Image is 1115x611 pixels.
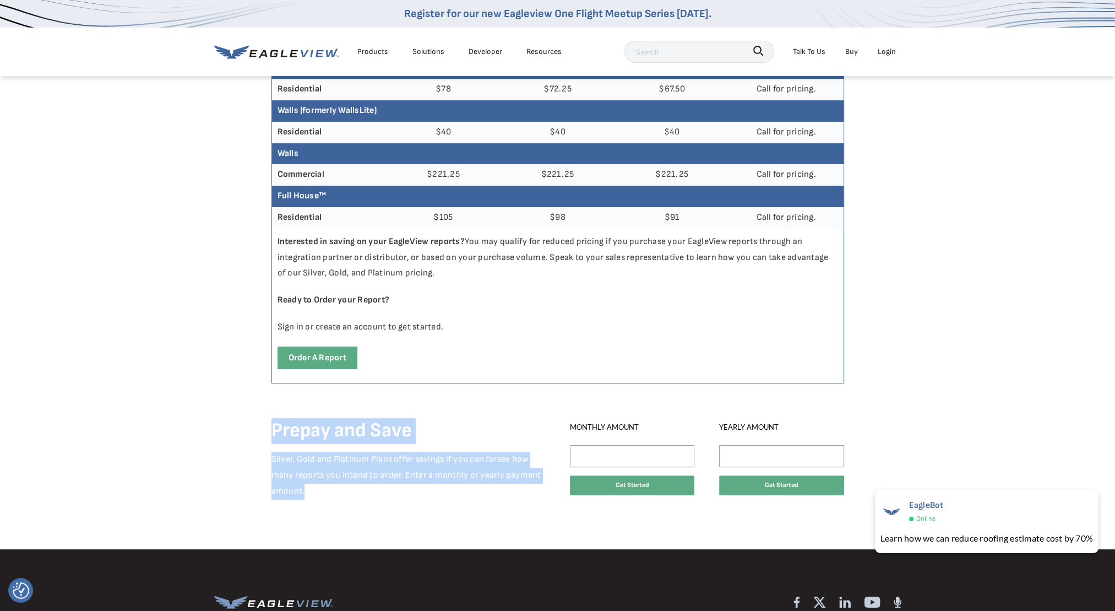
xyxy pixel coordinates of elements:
[386,122,501,143] td: $40
[614,207,729,229] td: $91
[909,500,944,511] span: EagleBot
[501,79,615,100] td: $72.25
[278,236,465,247] strong: Interested in saving on your EagleView reports?
[272,164,387,186] th: Commercial
[614,164,729,186] td: $221.25
[386,79,501,100] td: $78
[357,45,388,58] div: Products
[501,207,615,229] td: $98
[916,513,935,525] span: Online
[412,45,444,58] div: Solutions
[614,122,729,143] td: $40
[13,582,29,599] img: Revisit consent button
[793,45,825,58] div: Talk To Us
[880,500,902,522] img: EagleBot
[501,122,615,143] td: $40
[719,475,844,495] button: Get Started
[271,452,546,499] p: Silver, Gold and Platinum Plans offer savings if you can forsee how many reports you intend to or...
[845,45,858,58] a: Buy
[13,582,29,599] button: Consent Preferences
[570,422,694,432] label: Monthly Amount
[729,207,844,229] td: Call for pricing.
[272,79,387,100] th: Residential
[272,314,844,341] p: Sign in or create an account to get started.
[570,475,694,495] button: Get Started
[614,79,729,100] td: $67.50
[272,122,387,143] th: Residential
[404,7,711,20] a: Register for our new Eagleview One Flight Meetup Series [DATE].
[272,186,844,207] th: Full House™
[878,45,896,58] div: Login
[526,45,562,58] div: Resources
[386,207,501,229] td: $105
[624,41,774,63] input: Search
[272,207,387,229] th: Residential
[729,122,844,143] td: Call for pricing.
[729,79,844,100] td: Call for pricing.
[469,45,502,58] a: Developer
[386,164,501,186] td: $221.25
[272,229,844,287] p: You may qualify for reduced pricing if you purchase your EagleView reports through an integration...
[272,100,844,122] th: Walls (formerly WallsLite)
[729,164,844,186] td: Call for pricing.
[501,164,615,186] td: $221.25
[278,347,357,369] a: Order a report
[278,295,389,305] strong: Ready to Order your Report?
[880,532,1093,545] div: Learn how we can reduce roofing estimate cost by 70%
[272,143,844,165] th: Walls
[271,418,546,444] h4: Prepay and Save
[719,422,844,432] label: Yearly Amount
